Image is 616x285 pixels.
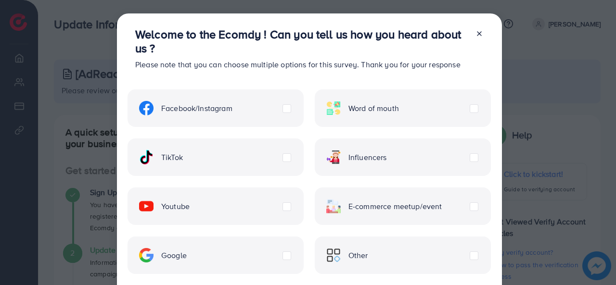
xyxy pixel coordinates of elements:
[348,250,368,261] span: Other
[139,248,154,262] img: ic-google.5bdd9b68.svg
[161,201,190,212] span: Youtube
[326,150,341,164] img: ic-influencers.a620ad43.svg
[161,103,232,114] span: Facebook/Instagram
[326,101,341,115] img: ic-word-of-mouth.a439123d.svg
[161,152,183,163] span: TikTok
[135,59,468,70] p: Please note that you can choose multiple options for this survey. Thank you for your response
[139,199,154,213] img: ic-youtube.715a0ca2.svg
[139,101,154,115] img: ic-facebook.134605ef.svg
[348,152,387,163] span: Influencers
[326,199,341,213] img: ic-ecommerce.d1fa3848.svg
[348,201,442,212] span: E-commerce meetup/event
[139,150,154,164] img: ic-tiktok.4b20a09a.svg
[348,103,399,114] span: Word of mouth
[135,27,468,55] h3: Welcome to the Ecomdy ! Can you tell us how you heard about us ?
[161,250,187,261] span: Google
[326,248,341,262] img: ic-other.99c3e012.svg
